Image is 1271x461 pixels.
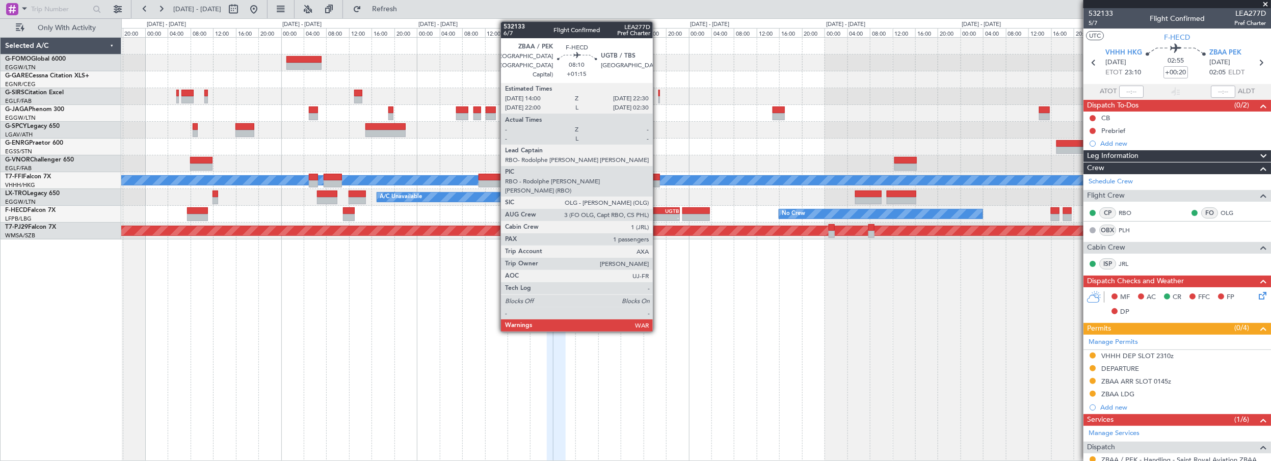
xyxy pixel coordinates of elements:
div: 16:00 [644,28,666,37]
div: Prebrief [1101,126,1125,135]
div: - [632,214,655,221]
div: 08:00 [598,28,621,37]
div: 08:00 [870,28,892,37]
a: EGGW/LTN [5,198,36,206]
span: Permits [1087,323,1111,335]
div: 20:00 [123,28,145,37]
span: T7-FFI [5,174,23,180]
a: EGNR/CEG [5,80,36,88]
div: 20:00 [258,28,281,37]
div: ZBAA LDG [1101,390,1134,398]
span: G-SPCY [5,123,27,129]
div: 20:00 [802,28,825,37]
div: [DATE] - [DATE] [283,20,322,29]
div: UGTB [656,208,679,214]
a: JRL [1119,259,1142,268]
div: 00:00 [961,28,983,37]
span: T7-PJ29 [5,224,28,230]
a: G-FOMOGlobal 6000 [5,56,66,62]
a: WMSA/SZB [5,232,35,239]
div: 00:00 [689,28,711,37]
div: 12:00 [485,28,508,37]
input: --:-- [1119,86,1144,98]
a: EGLF/FAB [5,97,32,105]
span: ELDT [1228,68,1244,78]
div: 08:00 [326,28,349,37]
a: Schedule Crew [1089,177,1133,187]
div: [DATE] - [DATE] [418,20,458,29]
div: ZBAA ARR SLOT 0145z [1101,377,1171,386]
span: 02:05 [1209,68,1226,78]
a: LX-TROLegacy 650 [5,191,60,197]
span: G-JAGA [5,106,29,113]
span: Services [1087,414,1114,426]
div: Flight Confirmed [1150,14,1205,24]
a: EGLF/FAB [5,165,32,172]
a: VHHH/HKG [5,181,35,189]
span: 23:10 [1125,68,1141,78]
div: CB [1101,114,1110,122]
span: (0/2) [1234,100,1249,111]
div: 04:00 [440,28,462,37]
a: LFPB/LBG [5,215,32,223]
a: G-SPCYLegacy 650 [5,123,60,129]
span: 532133 [1089,8,1113,19]
div: 00:00 [553,28,575,37]
span: Refresh [363,6,406,13]
span: FP [1227,292,1234,303]
span: Cabin Crew [1087,242,1125,254]
div: 20:00 [938,28,960,37]
div: FO [1201,207,1218,219]
div: 00:00 [825,28,847,37]
span: F-HECD [5,207,28,213]
span: ETOT [1105,68,1122,78]
div: 20:00 [530,28,552,37]
div: 16:00 [372,28,394,37]
div: 20:00 [1074,28,1096,37]
span: LX-TRO [5,191,27,197]
span: ATOT [1100,87,1117,97]
span: G-VNOR [5,157,30,163]
div: DEPARTURE [1101,364,1139,373]
span: Dispatch Checks and Weather [1087,276,1184,287]
div: 16:00 [779,28,802,37]
span: Crew [1087,162,1104,174]
div: 00:00 [417,28,439,37]
div: No Crew [782,206,805,222]
a: OLG [1221,208,1243,218]
span: ZBAA PEK [1209,48,1241,58]
a: T7-PJ29Falcon 7X [5,224,56,230]
div: 12:00 [621,28,643,37]
a: LGAV/ATH [5,131,33,139]
span: 02:55 [1168,56,1184,66]
span: [DATE] [1105,58,1126,68]
span: [DATE] [1209,58,1230,68]
div: Add new [1100,403,1266,412]
a: EGGW/LTN [5,114,36,122]
div: 20:00 [666,28,689,37]
div: 04:00 [575,28,598,37]
span: Dispatch To-Dos [1087,100,1138,112]
div: 04:00 [711,28,734,37]
div: 12:00 [213,28,235,37]
input: Trip Number [31,2,90,17]
div: 00:00 [145,28,168,37]
span: FFC [1198,292,1210,303]
span: G-GARE [5,73,29,79]
button: Only With Activity [11,20,111,36]
span: CR [1173,292,1181,303]
div: 04:00 [848,28,870,37]
div: 00:00 [281,28,304,37]
div: Add new [1100,139,1266,148]
a: T7-FFIFalcon 7X [5,174,51,180]
div: [DATE] - [DATE] [691,20,730,29]
div: 04:00 [983,28,1005,37]
div: - [656,214,679,221]
div: ISP [1099,258,1116,269]
span: VHHH HKG [1105,48,1142,58]
div: [DATE] - [DATE] [554,20,594,29]
div: 08:00 [1006,28,1028,37]
a: Manage Permits [1089,337,1138,347]
div: 12:00 [893,28,915,37]
span: 5/7 [1089,19,1113,28]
